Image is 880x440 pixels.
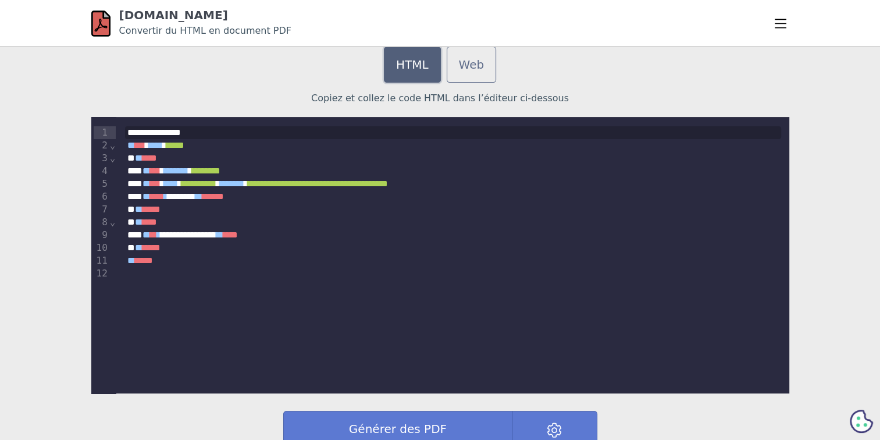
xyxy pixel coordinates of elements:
[109,152,116,164] span: Fold line
[94,229,109,242] div: 9
[94,152,109,165] div: 3
[109,140,116,151] span: Fold line
[94,242,109,254] div: 10
[109,217,116,228] span: Fold line
[94,267,109,280] div: 12
[94,190,109,203] div: 6
[850,410,873,433] svg: Préférences en matière de cookies
[119,8,228,22] a: [DOMAIN_NAME]
[94,139,109,152] div: 2
[384,47,441,83] a: HTML
[447,47,497,83] a: Web
[91,91,789,105] p: Copiez et collez le code HTML dans l’éditeur ci-dessous
[94,178,109,190] div: 5
[94,216,109,229] div: 8
[94,126,109,139] div: 1
[94,203,109,216] div: 7
[94,254,109,267] div: 11
[94,165,109,178] div: 4
[119,25,291,36] small: Convertir du HTML en document PDF
[91,10,111,37] img: html-pdf.net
